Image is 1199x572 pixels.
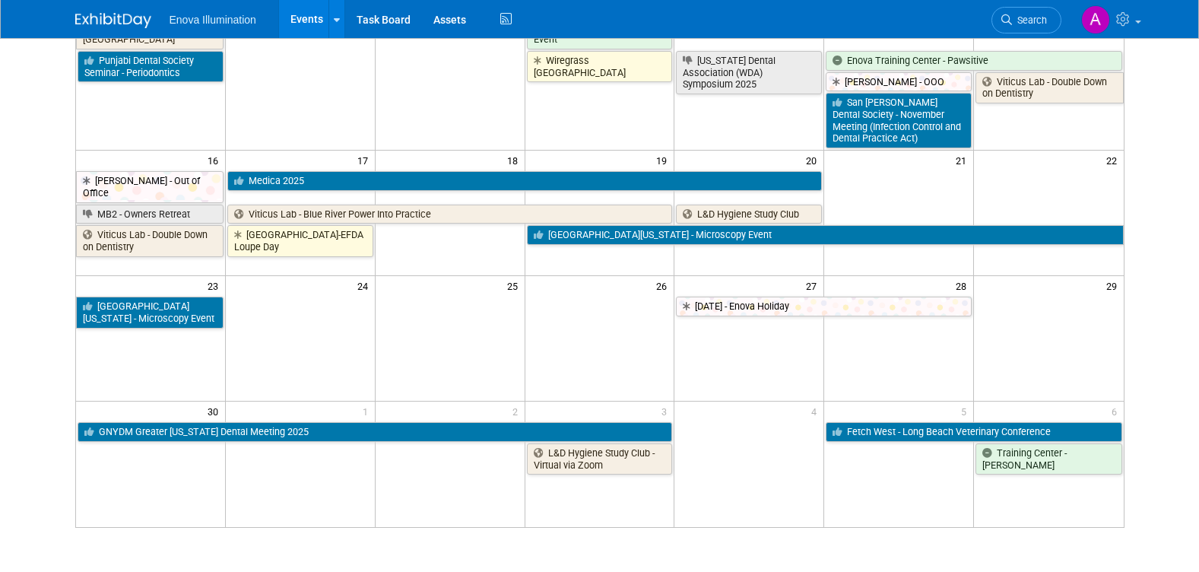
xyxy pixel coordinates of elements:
span: 17 [356,151,375,170]
span: 3 [660,402,674,421]
a: Viticus Lab - Double Down on Dentistry [975,72,1123,103]
span: 28 [954,276,973,295]
span: 19 [655,151,674,170]
span: 27 [804,276,823,295]
a: MB2 - Owners Retreat [76,205,224,224]
a: Punjabi Dental Society Seminar - Periodontics [78,51,224,82]
span: 25 [506,276,525,295]
span: Enova Illumination [170,14,256,26]
img: Andrea Miller [1081,5,1110,34]
a: L&D Hygiene Study Club - Virtual via Zoom [527,443,673,475]
a: Viticus Lab - Blue River Power Into Practice [227,205,673,224]
span: 30 [206,402,225,421]
span: 26 [655,276,674,295]
span: 1 [361,402,375,421]
span: 21 [954,151,973,170]
a: [GEOGRAPHIC_DATA]-EFDA Loupe Day [227,225,373,256]
a: [GEOGRAPHIC_DATA][US_STATE] - Microscopy Event [76,297,224,328]
a: San [PERSON_NAME] Dental Society - November Meeting (Infection Control and Dental Practice Act) [826,93,972,148]
img: ExhibitDay [75,13,151,28]
span: 6 [1110,402,1124,421]
a: [PERSON_NAME] - OOO [826,72,972,92]
span: 5 [960,402,973,421]
span: 24 [356,276,375,295]
a: [GEOGRAPHIC_DATA][US_STATE] - Microscopy Event [527,225,1124,245]
a: Training Center - [PERSON_NAME] [975,443,1121,475]
a: Fetch West - Long Beach Veterinary Conference [826,422,1121,442]
span: 29 [1105,276,1124,295]
span: 2 [511,402,525,421]
a: Medica 2025 [227,171,822,191]
span: 20 [804,151,823,170]
span: 22 [1105,151,1124,170]
a: Search [991,7,1061,33]
span: Search [1012,14,1047,26]
a: GNYDM Greater [US_STATE] Dental Meeting 2025 [78,422,673,442]
a: [US_STATE] Dental Association (WDA) Symposium 2025 [676,51,822,94]
span: 18 [506,151,525,170]
span: 4 [810,402,823,421]
a: Enova Training Center - Pawsitive [826,51,1121,71]
a: [PERSON_NAME] - Out of Office [76,171,224,202]
span: 16 [206,151,225,170]
a: L&D Hygiene Study Club [676,205,822,224]
span: 23 [206,276,225,295]
a: [DATE] - Enova Holiday [676,297,972,316]
a: Wiregrass [GEOGRAPHIC_DATA] [527,51,673,82]
a: Viticus Lab - Double Down on Dentistry [76,225,224,256]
